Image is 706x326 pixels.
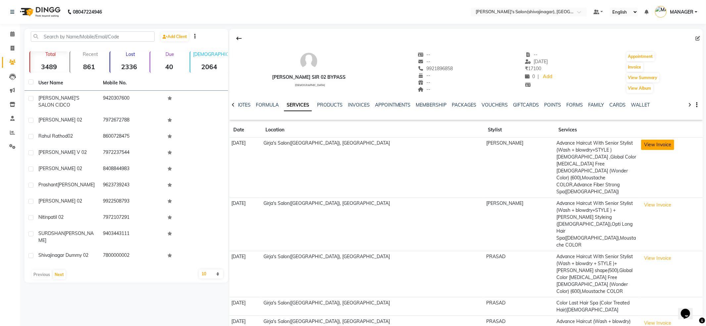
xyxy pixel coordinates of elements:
button: View Invoice [641,140,674,150]
span: [PERSON_NAME] 02 [38,198,82,204]
td: Color Last Hair Spa (Color Treated Hair)[DEMOGRAPHIC_DATA] [554,297,639,316]
button: Appointment [627,52,655,61]
th: User Name [34,75,99,91]
td: 9420307600 [99,91,164,113]
a: SERVICES [284,99,312,111]
a: FORMULA [256,102,279,108]
td: Girja's Salon([GEOGRAPHIC_DATA]), [GEOGRAPHIC_DATA] [261,198,484,251]
td: [DATE] [229,251,261,297]
strong: 2064 [190,63,228,71]
span: [PERSON_NAME] 02 [38,117,82,123]
a: MEMBERSHIP [416,102,447,108]
a: VOUCHERS [482,102,508,108]
span: Prashant [38,182,58,188]
td: 8600728475 [99,129,164,145]
p: Due [152,51,188,57]
span: rahul rathod02 [38,133,73,139]
a: FORMS [567,102,583,108]
td: PRASAD [484,297,555,316]
img: MANAGER [655,6,667,18]
a: CARDS [610,102,626,108]
span: [PERSON_NAME] 02 [38,165,82,171]
strong: 861 [70,63,108,71]
td: Girja's Salon([GEOGRAPHIC_DATA]), [GEOGRAPHIC_DATA] [261,251,484,297]
button: View Invoice [641,253,674,263]
td: [DATE] [229,297,261,316]
td: 7972107291 [99,210,164,226]
span: -- [418,72,431,78]
img: logo [17,3,62,21]
a: PACKAGES [452,102,477,108]
td: Advance Haircut With Senior Stylist (Wash + blowdry + STYLE )+ [PERSON_NAME] shape(500),Global Co... [554,251,639,297]
th: Mobile No. [99,75,164,91]
p: Total [33,51,68,57]
span: | [538,73,539,80]
p: [DEMOGRAPHIC_DATA] [193,51,228,57]
a: PRODUCTS [317,102,343,108]
iframe: chat widget [678,300,699,319]
span: -- [418,52,431,58]
span: 9921896858 [418,66,453,71]
td: 9623739243 [99,177,164,194]
td: 7972672788 [99,113,164,129]
td: 8408844983 [99,161,164,177]
span: patil 02 [48,214,64,220]
strong: 40 [150,63,188,71]
p: Lost [113,51,148,57]
span: ₹ [525,66,528,71]
a: WALLET [631,102,650,108]
span: [PERSON_NAME] [38,230,94,243]
span: [PERSON_NAME] v 02 [38,149,87,155]
td: 7972237544 [99,145,164,161]
span: -- [418,59,431,65]
a: POINTS [544,102,561,108]
a: GIFTCARDS [513,102,539,108]
a: NOTES [236,102,251,108]
button: View Summary [627,73,659,82]
input: Search by Name/Mobile/Email/Code [31,31,155,42]
td: 9922508793 [99,194,164,210]
td: Girja's Salon([GEOGRAPHIC_DATA]), [GEOGRAPHIC_DATA] [261,297,484,316]
span: SURDSHAN [38,230,65,236]
a: FAMILY [588,102,604,108]
a: Add Client [161,32,189,41]
a: APPOINTMENTS [375,102,411,108]
span: MANAGER [670,9,693,16]
td: 9403443111 [99,226,164,248]
button: View Invoice [641,200,674,210]
div: Back to Client [232,32,246,45]
span: 17100 [525,66,541,71]
button: Invoice [627,63,643,72]
th: Location [261,122,484,138]
span: -- [418,79,431,85]
strong: 3489 [30,63,68,71]
strong: 2336 [110,63,148,71]
th: Date [229,122,261,138]
span: [DEMOGRAPHIC_DATA] [295,83,325,87]
span: -- [525,52,538,58]
span: [DATE] [525,59,548,65]
th: Services [554,122,639,138]
td: PRASAD [484,251,555,297]
td: [DATE] [229,198,261,251]
td: Advance Haircut With Senior Stylist (Wash + blowdry+STYLE ) + [PERSON_NAME] Styleing ([DEMOGRAPHI... [554,198,639,251]
span: -- [418,86,431,92]
button: View Album [627,84,653,93]
div: [PERSON_NAME] sir 02 bypass [272,74,346,81]
td: [PERSON_NAME] [484,198,555,251]
td: 7800000002 [99,248,164,264]
span: 0 [525,73,535,79]
td: [PERSON_NAME] [484,138,555,198]
button: Next [53,270,66,279]
span: [PERSON_NAME] [58,182,95,188]
img: avatar [299,51,319,71]
td: Girja's Salon([GEOGRAPHIC_DATA]), [GEOGRAPHIC_DATA] [261,138,484,198]
a: INVOICES [348,102,370,108]
p: Recent [73,51,108,57]
b: 08047224946 [73,3,102,21]
span: [PERSON_NAME]'S SALON CIDCO [38,95,79,108]
a: Add [542,72,553,81]
td: [DATE] [229,138,261,198]
span: Nitin [38,214,48,220]
span: shivajinagar dummy 02 [38,252,88,258]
